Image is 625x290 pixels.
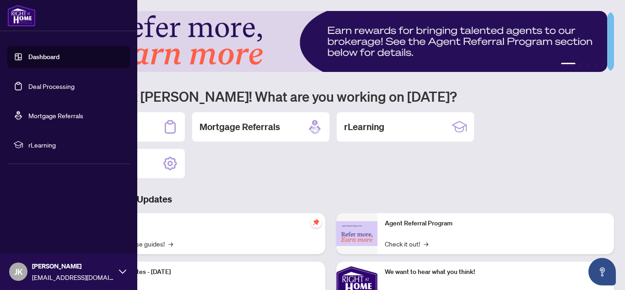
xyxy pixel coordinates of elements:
[48,193,614,206] h3: Brokerage & Industry Updates
[168,239,173,249] span: →
[28,82,75,90] a: Deal Processing
[96,219,318,229] p: Self-Help
[14,265,23,278] span: JK
[588,258,616,285] button: Open asap
[7,5,36,27] img: logo
[424,239,428,249] span: →
[385,219,607,229] p: Agent Referral Program
[601,63,605,66] button: 5
[311,217,322,228] span: pushpin
[587,63,590,66] button: 3
[48,11,607,72] img: Slide 0
[385,239,428,249] a: Check it out!→
[579,63,583,66] button: 2
[28,53,59,61] a: Dashboard
[28,111,83,120] a: Mortgage Referrals
[96,267,318,277] p: Platform Updates - [DATE]
[594,63,598,66] button: 4
[344,120,384,133] h2: rLearning
[32,261,114,271] span: [PERSON_NAME]
[385,267,607,277] p: We want to hear what you think!
[199,120,280,133] h2: Mortgage Referrals
[32,272,114,282] span: [EMAIL_ADDRESS][DOMAIN_NAME]
[561,63,576,66] button: 1
[28,140,124,150] span: rLearning
[48,88,614,105] h1: Welcome back [PERSON_NAME]! What are you working on [DATE]?
[336,221,377,246] img: Agent Referral Program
